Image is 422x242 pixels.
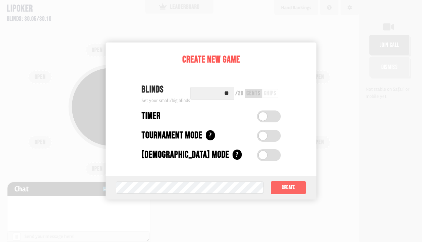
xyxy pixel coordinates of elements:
div: Tournament Mode [142,128,202,143]
div: Create New Game [128,53,294,67]
div: Timer [142,109,161,123]
div: cents [246,90,260,97]
div: / 20 [235,90,243,97]
div: [DEMOGRAPHIC_DATA] Mode [142,148,229,162]
button: Create [271,181,307,194]
div: ? [233,150,242,160]
div: ? [206,130,215,140]
div: chips [264,90,276,97]
div: Blinds [142,83,190,97]
div: Set your small/big blinds [142,97,190,104]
